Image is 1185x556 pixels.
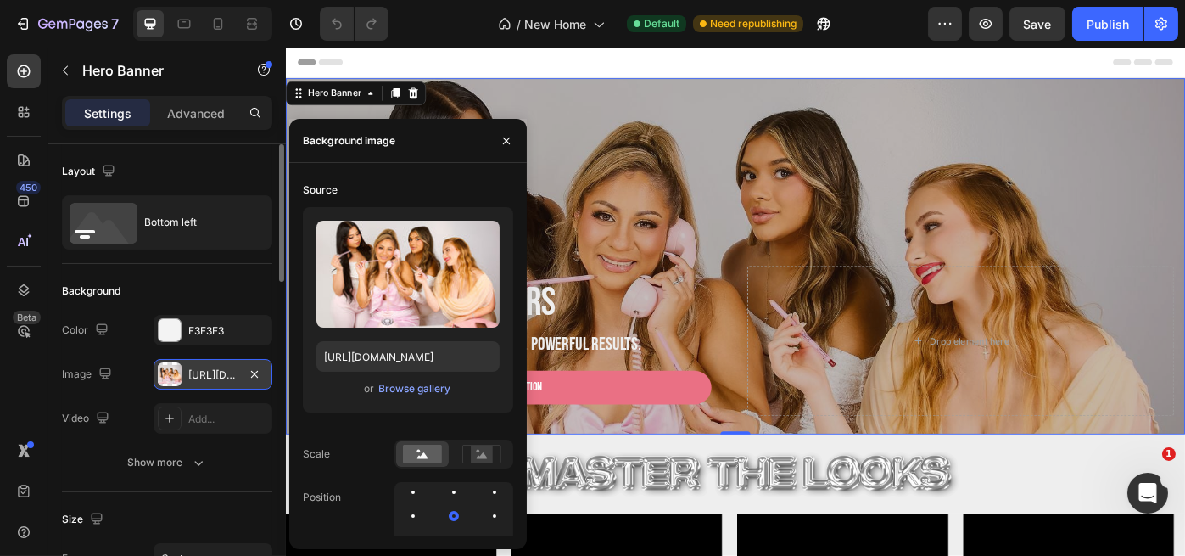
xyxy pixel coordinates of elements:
[82,60,226,81] p: Hero Banner
[710,16,797,31] span: Need republishing
[303,133,395,149] div: Background image
[62,447,272,478] button: Show more
[1009,7,1065,41] button: Save
[62,363,115,386] div: Image
[303,446,330,462] div: Scale
[524,15,586,33] span: New Home
[128,454,207,471] div: Show more
[286,48,1185,556] iframe: Design area
[21,44,89,59] div: Hero Banner
[188,412,268,427] div: Add...
[167,104,225,122] p: Advanced
[316,341,500,372] input: https://example.com/image.jpg
[111,14,119,34] p: 7
[303,183,338,198] div: Source
[1087,15,1129,33] div: Publish
[62,508,107,531] div: Size
[188,323,268,339] div: F3F3F3
[144,203,248,242] div: Bottom left
[62,160,119,183] div: Layout
[1024,17,1052,31] span: Save
[62,319,112,342] div: Color
[1162,447,1176,461] span: 1
[1127,473,1168,514] iframe: Intercom live chat
[379,381,451,396] div: Browse gallery
[365,379,375,399] span: or
[16,181,41,194] div: 450
[7,7,126,41] button: 7
[84,104,131,122] p: Settings
[517,15,521,33] span: /
[1072,7,1143,41] button: Publish
[254,455,763,511] img: Makeup Artist Makeup Supplies
[188,368,238,383] div: [URL][DOMAIN_NAME]
[644,16,679,31] span: Default
[378,380,452,397] button: Browse gallery
[13,311,41,324] div: Beta
[62,407,113,430] div: Video
[303,490,341,505] div: Position
[320,7,388,41] div: Undo/Redo
[316,221,500,328] img: preview-image
[729,326,819,340] div: Drop element here
[62,284,120,299] div: Background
